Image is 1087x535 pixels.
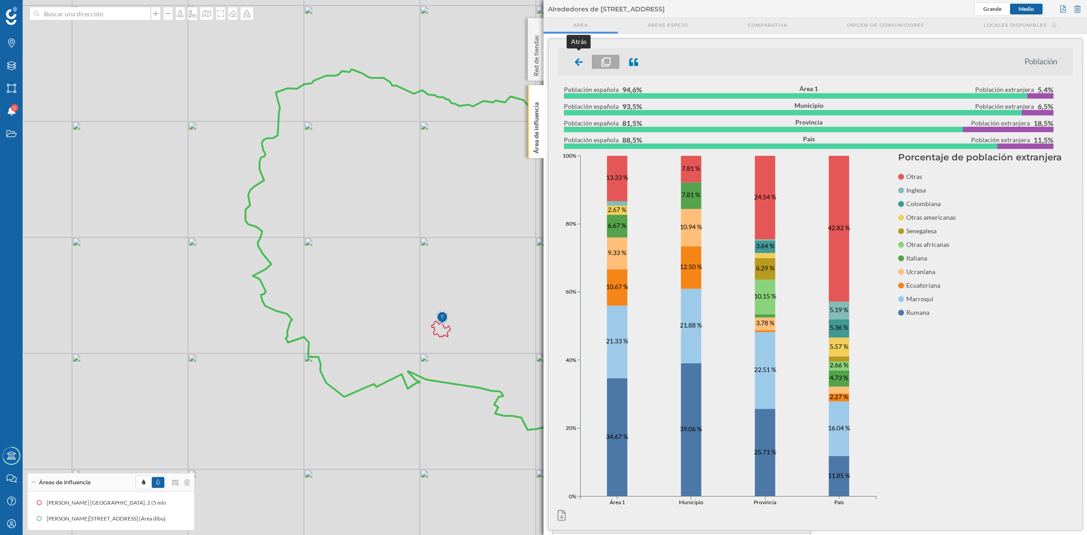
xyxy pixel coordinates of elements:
p: Población española [564,102,642,111]
span: Grande [983,5,1001,12]
p: Población española [564,135,642,145]
text: 100% [563,152,576,159]
span: País [564,135,1053,144]
span: Alrededores de [STREET_ADDRESS] [548,5,665,14]
img: Marker [437,309,448,327]
span: Locales disponibles [984,22,1047,29]
span: 81,5% [622,119,642,128]
p: Población española [564,85,642,94]
span: Comparativa [748,22,787,29]
div: Atrás [571,37,586,46]
p: Población española [564,119,642,128]
div: [PERSON_NAME] [GEOGRAPHIC_DATA], 2 (5 min Andando) [47,498,196,507]
span: Áreas de influencia [39,478,91,487]
span: 93,5% [622,102,642,111]
span: 94,6% [622,85,642,94]
span: Medio [1019,5,1034,12]
p: Red de tiendas [532,32,541,76]
img: Marker [437,308,448,327]
span: Area [573,22,588,29]
img: Geoblink Logo [6,7,17,25]
span: Origen de consumidores [847,22,924,29]
p: Área de influencia [532,99,541,154]
span: 88,5% [622,135,642,145]
span: Municipio [564,101,1053,110]
span: Soporte [18,6,50,14]
div: [PERSON_NAME][STREET_ADDRESS] (Área dibujada) [44,514,178,523]
span: Área 1 [564,84,1053,93]
span: Provincia [564,118,1053,127]
span: Áreas espejo [648,22,688,29]
span: 5 [13,103,16,112]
